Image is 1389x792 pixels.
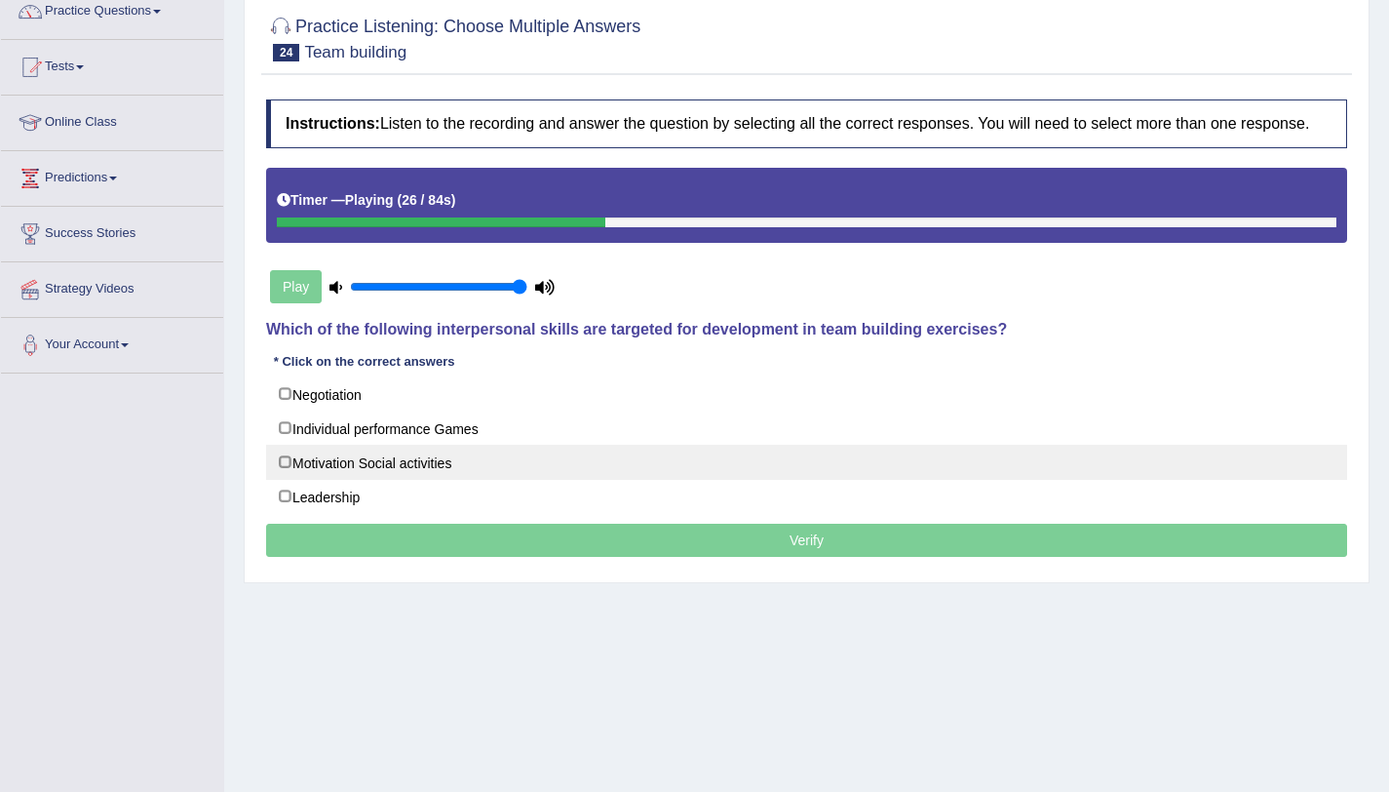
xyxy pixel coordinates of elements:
h2: Practice Listening: Choose Multiple Answers [266,13,640,61]
h4: Which of the following interpersonal skills are targeted for development in team building exercises? [266,321,1347,338]
a: Your Account [1,318,223,367]
a: Strategy Videos [1,262,223,311]
b: Playing [345,192,394,208]
small: Team building [304,43,406,61]
b: 26 / 84s [402,192,451,208]
b: Instructions: [286,115,380,132]
label: Motivation Social activities [266,445,1347,480]
h5: Timer — [277,193,455,208]
a: Online Class [1,96,223,144]
label: Negotiation [266,376,1347,412]
label: Individual performance Games [266,411,1347,446]
h4: Listen to the recording and answer the question by selecting all the correct responses. You will ... [266,99,1347,148]
label: Leadership [266,479,1347,514]
div: * Click on the correct answers [266,353,462,372]
a: Predictions [1,151,223,200]
span: 24 [273,44,299,61]
a: Tests [1,40,223,89]
a: Success Stories [1,207,223,256]
b: ( [397,192,402,208]
b: ) [451,192,456,208]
